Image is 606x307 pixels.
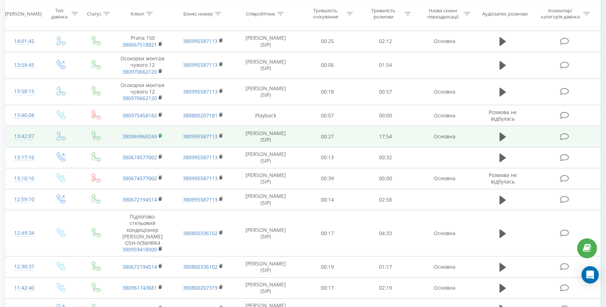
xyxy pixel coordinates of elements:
td: Осокорки монтаж чужого 12 [113,52,173,79]
td: 00:18 [298,78,356,105]
div: 13:10:10 [13,172,35,186]
td: 00:25 [298,31,356,52]
td: 00:19 [298,256,356,277]
div: 13:17:16 [13,151,35,165]
td: [PERSON_NAME] (SIP) [233,256,298,277]
div: 14:01:45 [13,34,35,48]
td: 00:06 [298,52,356,79]
a: 380800336102 [183,230,218,237]
td: Основна [414,126,475,147]
td: 00:14 [298,189,356,210]
a: 380800336102 [183,263,218,270]
td: Основна [414,210,475,256]
td: [PERSON_NAME] (SIP) [233,168,298,189]
td: Основна [414,168,475,189]
div: Бізнес номер [183,10,213,17]
a: 380961743681 [122,284,157,291]
td: 01:17 [356,256,414,277]
a: 380674577002 [122,154,157,161]
a: 380959418000 [122,246,157,253]
div: Клієнт [131,10,144,17]
div: 13:42:07 [13,129,35,143]
span: Розмова не відбулась [489,109,517,122]
td: 04:33 [356,210,414,256]
div: Тривалість розмови [364,8,403,20]
td: Основна [414,31,475,52]
td: 00:00 [356,105,414,126]
td: 00:17 [298,277,356,298]
td: Prana 150 [113,31,173,52]
td: [PERSON_NAME] (SIP) [233,52,298,79]
a: 380995587113 [183,175,218,182]
div: Аудіозапис розмови [482,10,528,17]
td: 02:58 [356,189,414,210]
div: [PERSON_NAME] [5,10,42,17]
a: 380995587113 [183,61,218,68]
a: 380975458182 [122,112,157,119]
div: 12:30:37 [13,260,35,274]
a: 380995587113 [183,154,218,161]
td: Осокорки монтаж чужого 12 [113,78,173,105]
div: Статус [87,10,101,17]
td: [PERSON_NAME] (SIP) [233,147,298,168]
td: Основна [414,105,475,126]
div: Співробітник [246,10,275,17]
a: 380667518821 [122,41,157,48]
td: [PERSON_NAME] (SIP) [233,210,298,256]
a: 380800207319 [183,284,218,291]
div: Коментар/категорія дзвінка [539,8,581,20]
div: Назва схеми переадресації [423,8,462,20]
td: [PERSON_NAME] (SIP) [233,31,298,52]
div: 12:49:34 [13,226,35,240]
td: 00:27 [298,126,356,147]
td: 17:54 [356,126,414,147]
div: Тип дзвінка [49,8,70,20]
a: 380970662120 [122,68,157,75]
td: [PERSON_NAME] (SIP) [233,126,298,147]
div: 13:46:08 [13,108,35,122]
td: Основна [414,277,475,298]
td: Основна [414,256,475,277]
td: Підлогово-стельовий кондиціонер [PERSON_NAME] OSH-IV36HRK4 [113,210,173,256]
div: Тривалість очікування [306,8,345,20]
a: 380672194514 [122,263,157,270]
td: 00:00 [356,168,414,189]
td: 02:12 [356,31,414,52]
td: Playback [233,105,298,126]
a: 380995587113 [183,133,218,140]
td: 00:17 [298,210,356,256]
span: Розмова не відбулась [489,172,517,185]
a: 380995587113 [183,88,218,95]
td: 00:13 [298,147,356,168]
div: 13:58:15 [13,85,35,99]
td: 00:39 [298,168,356,189]
td: 00:32 [356,147,414,168]
a: 380995587113 [183,38,218,44]
td: 02:19 [356,277,414,298]
a: 380969969249 [122,133,157,140]
a: 380995587113 [183,196,218,203]
td: 00:07 [298,105,356,126]
td: [PERSON_NAME] (SIP) [233,189,298,210]
td: Основна [414,78,475,105]
div: 11:42:40 [13,281,35,295]
div: Open Intercom Messenger [581,266,599,284]
td: 00:57 [356,78,414,105]
td: 01:54 [356,52,414,79]
td: [PERSON_NAME] (SIP) [233,277,298,298]
a: 380674577002 [122,175,157,182]
td: [PERSON_NAME] (SIP) [233,78,298,105]
a: 380800207181 [183,112,218,119]
div: 12:59:10 [13,193,35,207]
a: 380970662120 [122,95,157,101]
a: 380672194514 [122,196,157,203]
div: 13:59:45 [13,58,35,72]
